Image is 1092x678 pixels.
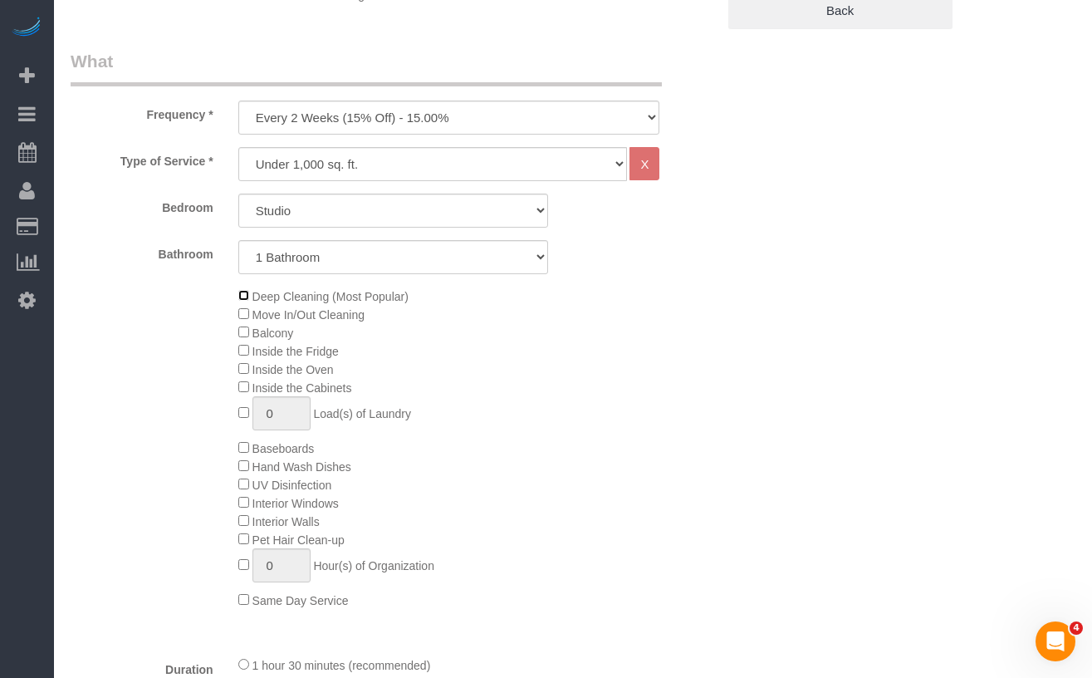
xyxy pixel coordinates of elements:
[58,240,226,263] label: Bathroom
[252,290,409,303] span: Deep Cleaning (Most Popular)
[252,533,345,547] span: Pet Hair Clean-up
[252,442,315,455] span: Baseboards
[1070,621,1083,635] span: 4
[71,49,662,86] legend: What
[252,308,365,322] span: Move In/Out Cleaning
[313,559,434,572] span: Hour(s) of Organization
[252,515,320,528] span: Interior Walls
[58,101,226,123] label: Frequency *
[58,656,226,678] label: Duration
[252,479,332,492] span: UV Disinfection
[252,594,349,607] span: Same Day Service
[58,194,226,216] label: Bedroom
[252,460,351,474] span: Hand Wash Dishes
[252,381,352,395] span: Inside the Cabinets
[252,497,339,510] span: Interior Windows
[58,147,226,169] label: Type of Service *
[1036,621,1075,661] iframe: Intercom live chat
[252,659,431,672] span: 1 hour 30 minutes (recommended)
[252,363,334,376] span: Inside the Oven
[252,327,294,340] span: Balcony
[10,17,43,40] img: Automaid Logo
[313,407,411,420] span: Load(s) of Laundry
[252,345,339,358] span: Inside the Fridge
